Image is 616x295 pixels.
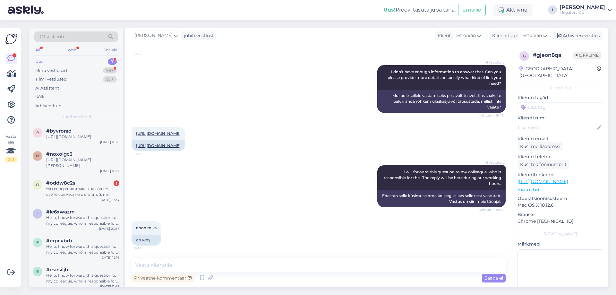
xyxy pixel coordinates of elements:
[560,10,605,15] div: Megafort OÜ
[46,134,119,140] div: [URL][DOMAIN_NAME]
[46,215,119,226] div: Hello, I now forward this question to my colleague, who is responsible for this. The reply will b...
[518,94,603,101] p: Kliendi tag'id
[518,178,568,184] a: [URL][DOMAIN_NAME]
[103,76,117,82] div: 99+
[518,142,563,151] div: Küsi meiliaadressi
[458,4,486,16] button: Emailid
[35,58,44,65] div: Uus
[479,207,504,212] span: Nähtud ✓ 19:43
[132,235,161,246] div: oh why
[35,85,59,91] div: AI Assistent
[66,46,78,54] div: Web
[480,60,504,65] span: AI Assistent
[560,5,605,10] div: [PERSON_NAME]
[518,102,603,112] input: Lisa tag
[522,32,542,39] span: Estonian
[5,33,17,45] img: Askly Logo
[479,113,504,118] span: Nähtud ✓ 19:43
[560,5,612,15] a: [PERSON_NAME]Megafort OÜ
[133,51,158,56] span: 19:42
[36,269,39,274] span: e
[490,32,517,39] div: Klienditugi
[384,169,502,186] span: I will forward this question to my colleague, who is responsible for this. The reply will be here...
[518,115,603,121] p: Kliendi nimi
[114,180,119,186] div: 1
[518,231,603,237] div: [PERSON_NAME]
[102,46,118,54] div: Socials
[573,52,601,59] span: Offline
[383,6,456,14] div: Proovi tasuta juba täna:
[61,114,91,120] span: Uued vestlused
[480,160,504,165] span: AI Assistent
[46,209,75,215] span: #le6xwazm
[36,130,39,135] span: b
[100,169,119,173] div: [DATE] 10:17
[99,197,119,202] div: [DATE] 19:24
[518,218,603,225] p: Chrome [TECHNICAL_ID]
[377,90,506,113] div: Mul pole sellele vastamiseks piisavalt teavet. Kas saaksite palun anda rohkem üksikasju või täpsu...
[35,76,67,82] div: Tiimi vestlused
[5,157,17,162] div: 2 / 3
[46,273,119,284] div: Hello, I now forward this question to my colleague, who is responsible for this. The reply will b...
[133,246,158,251] span: 19:47
[100,255,119,260] div: [DATE] 12:16
[518,211,603,218] p: Brauser
[377,190,506,207] div: Edastan selle küsimuse oma kolleegile, kes selle eest vastutab. Vastus on siin meie tööajal.
[134,32,173,39] span: [PERSON_NAME]
[388,69,502,86] span: I don't have enough information to answer that. Can you please provide more details or specify wh...
[484,275,503,281] span: Saada
[100,284,119,289] div: [DATE] 11:45
[34,46,41,54] div: All
[46,267,68,273] span: #esnsiljh
[553,31,603,40] div: Arhiveeri vestlus
[46,157,119,169] div: [URL][DOMAIN_NAME][PERSON_NAME]
[548,5,557,14] div: I
[523,54,526,58] span: g
[518,135,603,142] p: Kliendi email
[40,33,65,40] span: Otsi kliente
[36,240,39,245] span: e
[5,134,17,162] div: Vaata siia
[518,171,603,178] p: Klienditeekond
[46,151,73,157] span: #noxolgc3
[136,225,157,230] span: nooo miks
[136,143,181,148] a: [URL][DOMAIN_NAME]
[37,211,39,216] span: l
[103,67,117,74] div: 99+
[46,186,119,197] div: Мы совершили заказ на вашем сайте совместно с оплатой, на почту ничего не получили до сих пор и з...
[108,58,117,65] div: 7
[136,131,181,136] a: [URL][DOMAIN_NAME]
[435,32,451,39] div: Klient
[46,180,75,186] span: #oddw8c2s
[518,124,596,131] input: Lisa nimi
[35,67,67,74] div: Minu vestlused
[533,51,573,59] div: # gjeon8qa
[518,241,603,247] p: Märkmed
[35,94,45,100] div: Kõik
[46,238,72,244] span: #erpcvbrb
[181,32,214,39] div: juhib vestlust
[456,32,476,39] span: Estonian
[518,187,603,193] p: Vaata edasi ...
[518,85,603,91] div: Kliendi info
[132,274,194,282] div: Privaatne kommentaar
[36,153,39,158] span: n
[99,226,119,231] div: [DATE] 23:37
[493,4,533,16] div: Aktiivne
[518,202,603,209] p: Mac OS X 10.12.6
[46,128,72,134] span: #byvrorad
[518,195,603,202] p: Operatsioonisüsteem
[518,153,603,160] p: Kliendi telefon
[46,244,119,255] div: Hello, I now forward this question to my colleague, who is responsible for this. The reply will b...
[36,182,39,187] span: o
[133,152,158,156] span: 19:43
[518,160,569,169] div: Küsi telefoninumbrit
[383,7,396,13] b: Uus!
[35,103,62,109] div: Arhiveeritud
[100,140,119,144] div: [DATE] 10:18
[519,65,597,79] div: [GEOGRAPHIC_DATA], [GEOGRAPHIC_DATA]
